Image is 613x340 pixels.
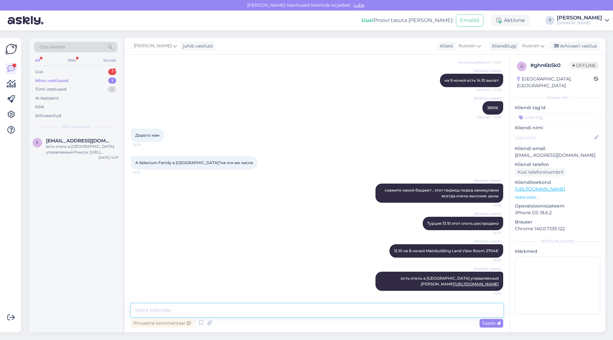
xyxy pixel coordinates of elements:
[550,42,600,50] div: Arhiveeri vestlus
[135,133,160,138] span: Дорого нам
[515,152,600,159] p: [EMAIL_ADDRESS][DOMAIN_NAME]
[477,87,501,92] span: Nähtud ✓ 12:39
[517,76,594,89] div: [GEOGRAPHIC_DATA], [GEOGRAPHIC_DATA]
[361,17,374,23] b: Uus!
[515,104,600,111] p: Kliendi tag'id
[108,69,116,75] div: 1
[35,104,44,110] div: Kõik
[46,144,119,155] div: есть отель в [GEOGRAPHIC_DATA] управляемый Риксос [URL][DOMAIN_NAME]
[474,212,501,216] span: [PERSON_NAME]
[515,186,565,192] a: [URL][DOMAIN_NAME]
[36,140,39,145] span: E
[34,56,41,64] div: All
[108,78,116,84] div: 1
[437,43,453,49] div: Klient
[35,86,66,93] div: Tiimi vestlused
[515,161,600,168] p: Kliendi telefon
[180,43,213,49] div: juhib vestlust
[515,203,600,209] p: Operatsioonisüsteem
[557,20,602,26] div: [DOMAIN_NAME]
[427,221,499,226] span: Турция 13.10 этот отель распродано
[46,138,112,144] span: EvgeniyaEseniya2018@gmail.com
[477,291,501,296] span: 14:10
[454,282,499,286] a: [URL][DOMAIN_NAME]
[361,17,453,24] div: Proovi tasuta [PERSON_NAME]:
[489,43,517,49] div: Klienditugi
[66,56,77,64] div: Web
[474,178,501,183] span: [PERSON_NAME]
[570,62,598,69] span: Offline
[515,238,600,244] div: [PERSON_NAME]
[520,64,523,69] span: g
[477,230,501,235] span: 14:07
[557,15,602,20] div: [PERSON_NAME]
[131,319,193,328] div: Privaatne kommentaar
[515,145,600,152] p: Kliendi email
[35,78,68,84] div: Minu vestlused
[352,2,366,8] span: Luba
[133,170,157,175] span: 13:32
[477,203,501,208] span: 14:06
[456,14,483,26] button: Emailid
[61,124,90,130] span: Minu vestlused
[458,42,476,49] span: Russian
[515,209,600,216] p: iPhone OS 18.6.2
[35,113,61,119] div: Arhiveeritud
[35,95,59,102] div: AI Assistent
[102,56,117,64] div: Socials
[385,188,500,198] span: скажите какой бюджет , этот период перед каникулами всегда очень высокие цены
[108,86,116,93] div: 2
[515,112,600,122] input: Lisa tag
[5,43,17,55] img: Askly Logo
[515,194,600,200] p: Vaata edasi ...
[491,15,530,26] div: Aktiivne
[522,42,539,49] span: Russian
[477,115,501,120] span: Nähtud ✓ 12:39
[545,16,554,25] div: T
[515,125,600,131] p: Kliendi nimi
[515,95,600,101] div: Kliendi info
[482,320,501,326] span: Saada
[515,225,600,232] p: Chrome 140.0.7339.122
[474,96,501,101] span: [PERSON_NAME]
[474,267,501,271] span: [PERSON_NAME]
[530,62,570,69] div: # ghn6b5k0
[474,69,501,73] span: [PERSON_NAME]
[35,69,43,75] div: Uus
[515,248,600,255] p: Märkmed
[458,60,501,65] span: (Muudetud) Nähtud ✓ 11:37
[401,276,500,286] span: есть отель в [GEOGRAPHIC_DATA] управляемый [PERSON_NAME]
[40,44,65,50] span: Otsi kliente
[515,134,593,141] input: Lisa nimi
[515,168,566,177] div: Küsi telefoninumbrit
[477,258,501,263] span: 14:07
[515,179,600,186] p: Klienditeekond
[487,105,499,110] span: 3861€
[99,155,119,160] div: [DATE] 14:07
[444,78,499,83] span: на 9 ночей есть 14.10 вылет
[557,15,609,26] a: [PERSON_NAME][DOMAIN_NAME]
[134,42,172,49] span: [PERSON_NAME]
[135,160,253,165] span: А Selectum Family в [GEOGRAPHIC_DATA]?на эти же числа
[474,239,501,244] span: [PERSON_NAME]
[394,248,499,253] span: 12.10 на 8 ночей Mainbuilding Land View Room 2704€
[515,219,600,225] p: Brauser
[133,142,157,147] span: 13:29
